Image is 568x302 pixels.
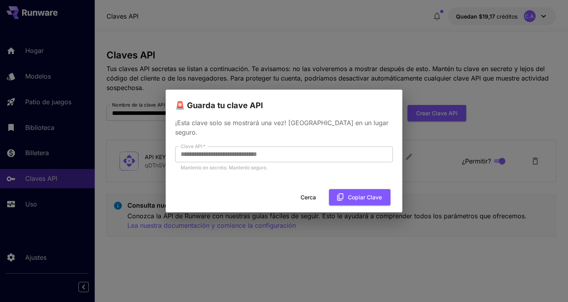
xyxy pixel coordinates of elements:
[290,189,326,205] button: Cerca
[181,143,202,149] font: Clave API
[181,165,267,171] font: Mantenlo en secreto. Mantenlo seguro.
[301,194,316,201] font: Cerca
[329,189,390,205] button: Copiar clave
[175,119,389,136] font: ¡Esta clave solo se mostrará una vez! [GEOGRAPHIC_DATA] en un lugar seguro.
[175,101,263,110] font: 🚨 Guarda tu clave API
[348,194,382,201] font: Copiar clave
